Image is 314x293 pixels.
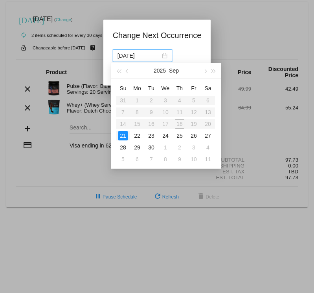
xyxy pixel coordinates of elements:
div: 29 [132,143,142,152]
button: Sep [169,63,179,78]
td: 9/29/2025 [130,142,144,153]
td: 10/1/2025 [158,142,173,153]
div: 11 [203,155,213,164]
div: 7 [147,155,156,164]
div: 1 [161,143,170,152]
td: 10/5/2025 [116,153,130,165]
button: Last year (Control + left) [114,63,123,78]
td: 9/25/2025 [173,130,187,142]
div: 5 [118,155,128,164]
td: 10/7/2025 [144,153,158,165]
button: Previous month (PageUp) [123,63,132,78]
td: 9/27/2025 [201,130,215,142]
td: 9/24/2025 [158,130,173,142]
div: 28 [118,143,128,152]
th: Tue [144,82,158,95]
td: 9/23/2025 [144,130,158,142]
div: 4 [203,143,213,152]
div: 24 [161,131,170,140]
div: 3 [189,143,198,152]
div: 2 [175,143,184,152]
th: Mon [130,82,144,95]
th: Thu [173,82,187,95]
input: Select date [118,51,160,60]
div: 27 [203,131,213,140]
h1: Change Next Occurrence [113,29,202,42]
th: Fri [187,82,201,95]
td: 9/26/2025 [187,130,201,142]
div: 8 [161,155,170,164]
td: 10/2/2025 [173,142,187,153]
button: Next year (Control + right) [209,63,218,78]
div: 10 [189,155,198,164]
div: 6 [132,155,142,164]
td: 10/4/2025 [201,142,215,153]
div: 9 [175,155,184,164]
div: 26 [189,131,198,140]
td: 10/11/2025 [201,153,215,165]
div: 25 [175,131,184,140]
button: Next month (PageDown) [200,63,209,78]
div: 22 [132,131,142,140]
th: Sun [116,82,130,95]
td: 10/3/2025 [187,142,201,153]
td: 10/6/2025 [130,153,144,165]
div: 30 [147,143,156,152]
td: 9/30/2025 [144,142,158,153]
td: 10/9/2025 [173,153,187,165]
button: 2025 [154,63,166,78]
div: 23 [147,131,156,140]
td: 10/8/2025 [158,153,173,165]
td: 9/22/2025 [130,130,144,142]
th: Sat [201,82,215,95]
td: 9/28/2025 [116,142,130,153]
th: Wed [158,82,173,95]
td: 10/10/2025 [187,153,201,165]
